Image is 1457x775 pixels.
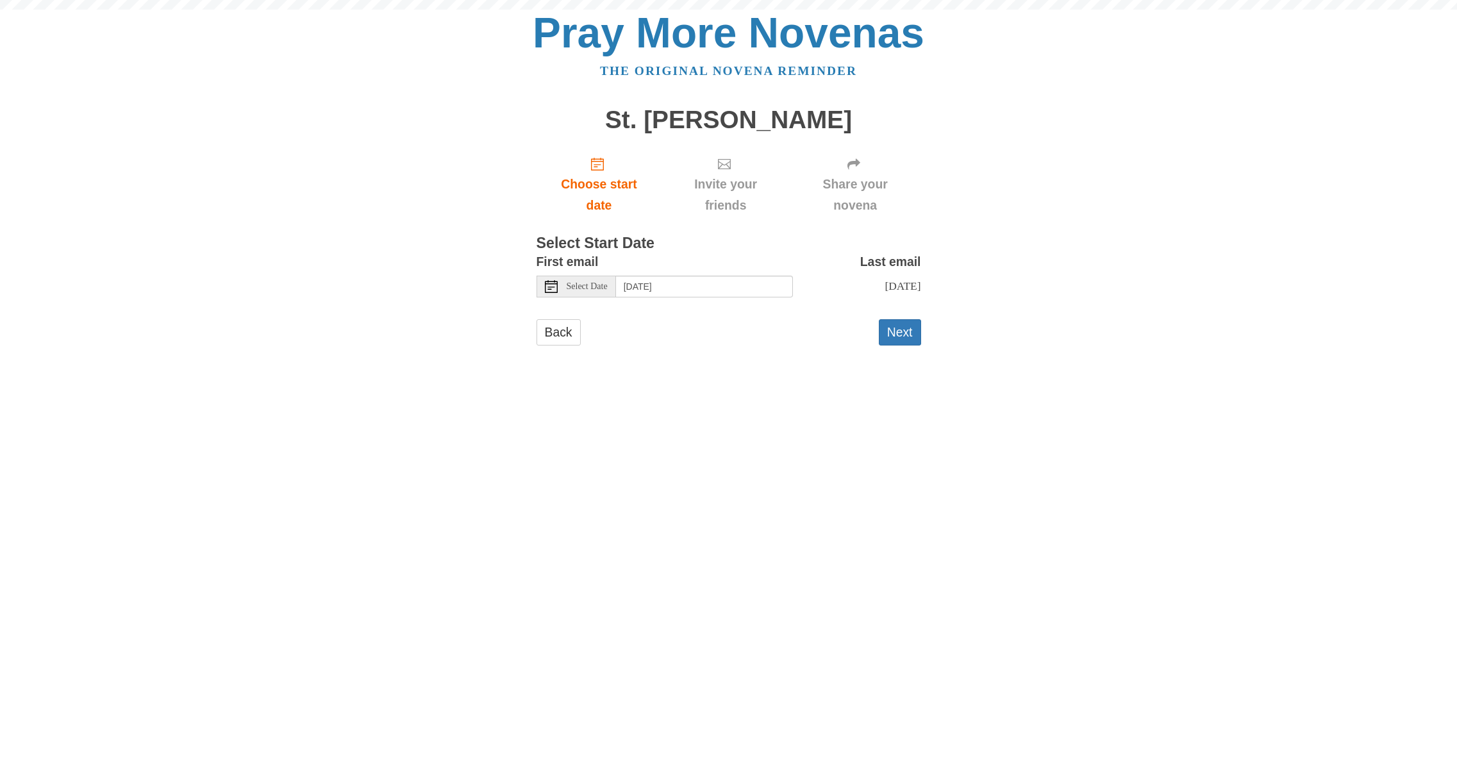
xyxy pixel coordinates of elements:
[885,279,920,292] span: [DATE]
[662,146,789,222] div: Click "Next" to confirm your start date first.
[533,9,924,56] a: Pray More Novenas
[803,174,908,216] span: Share your novena
[537,251,599,272] label: First email
[537,106,921,134] h1: St. [PERSON_NAME]
[674,174,776,216] span: Invite your friends
[600,64,857,78] a: The original novena reminder
[567,282,608,291] span: Select Date
[537,146,662,222] a: Choose start date
[879,319,921,346] button: Next
[549,174,649,216] span: Choose start date
[790,146,921,222] div: Click "Next" to confirm your start date first.
[537,319,581,346] a: Back
[537,235,921,252] h3: Select Start Date
[860,251,921,272] label: Last email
